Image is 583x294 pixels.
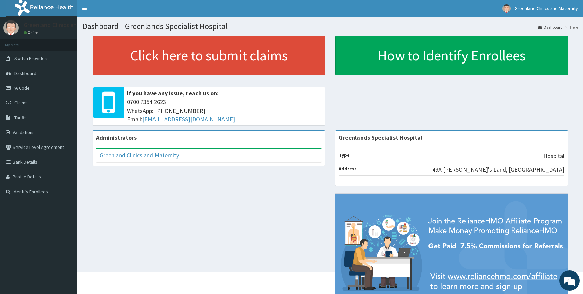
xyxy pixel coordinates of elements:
[24,22,107,28] p: Greenland Clinics and Maternity
[93,36,325,75] a: Click here to submit claims
[14,100,28,106] span: Claims
[100,151,179,159] a: Greenland Clinics and Maternity
[515,5,578,11] span: Greenland Clinics and Maternity
[432,165,564,174] p: 49A [PERSON_NAME]'s Land, [GEOGRAPHIC_DATA]
[14,70,36,76] span: Dashboard
[3,20,19,35] img: User Image
[543,152,564,160] p: Hospital
[14,55,49,61] span: Switch Providers
[142,115,235,123] a: [EMAIL_ADDRESS][DOMAIN_NAME]
[339,134,422,141] strong: Greenlands Specialist Hospital
[538,24,563,30] a: Dashboard
[14,115,27,121] span: Tariffs
[127,98,322,124] span: 0700 7354 2623 WhatsApp: [PHONE_NUMBER] Email:
[335,36,568,75] a: How to Identify Enrollees
[127,89,219,97] b: If you have any issue, reach us on:
[339,166,357,172] b: Address
[96,134,137,141] b: Administrators
[82,22,578,31] h1: Dashboard - Greenlands Specialist Hospital
[563,24,578,30] li: Here
[24,30,40,35] a: Online
[502,4,511,13] img: User Image
[339,152,350,158] b: Type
